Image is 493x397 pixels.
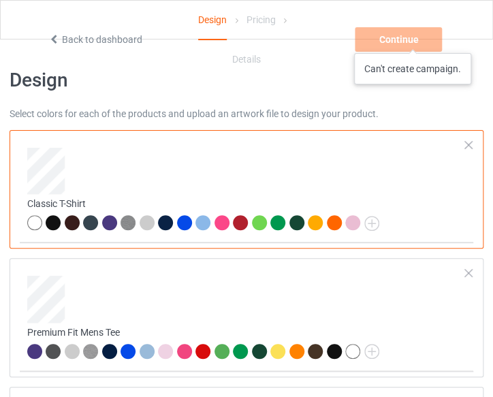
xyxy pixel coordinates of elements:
[27,197,379,229] div: Classic T-Shirt
[121,215,136,230] img: heather_texture.png
[364,216,379,231] img: svg+xml;base64,PD94bWwgdmVyc2lvbj0iMS4wIiBlbmNvZGluZz0iVVRGLTgiPz4KPHN2ZyB3aWR0aD0iMjJweCIgaGVpZ2...
[83,344,98,359] img: heather_texture.png
[364,344,379,359] img: svg+xml;base64,PD94bWwgdmVyc2lvbj0iMS4wIiBlbmNvZGluZz0iVVRGLTgiPz4KPHN2ZyB3aWR0aD0iMjJweCIgaGVpZ2...
[246,1,275,39] div: Pricing
[198,1,227,40] div: Design
[10,258,483,377] div: Premium Fit Mens Tee
[48,34,142,45] a: Back to dashboard
[10,107,483,121] div: Select colors for each of the products and upload an artwork file to design your product.
[232,40,261,78] div: Details
[27,325,379,358] div: Premium Fit Mens Tee
[10,68,483,93] h1: Design
[364,63,461,74] div: Can't create campaign.
[10,130,483,249] div: Classic T-Shirt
